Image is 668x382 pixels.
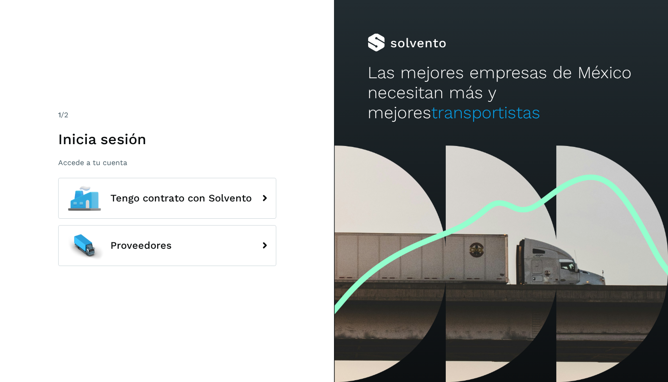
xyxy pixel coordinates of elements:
div: /2 [58,110,276,121]
h2: Las mejores empresas de México necesitan más y mejores [368,63,635,123]
span: 1 [58,111,61,119]
span: transportistas [431,103,540,122]
span: Proveedores [110,240,172,251]
p: Accede a tu cuenta [58,158,276,167]
button: Proveedores [58,225,276,266]
button: Tengo contrato con Solvento [58,178,276,219]
span: Tengo contrato con Solvento [110,193,252,204]
h1: Inicia sesión [58,131,276,148]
